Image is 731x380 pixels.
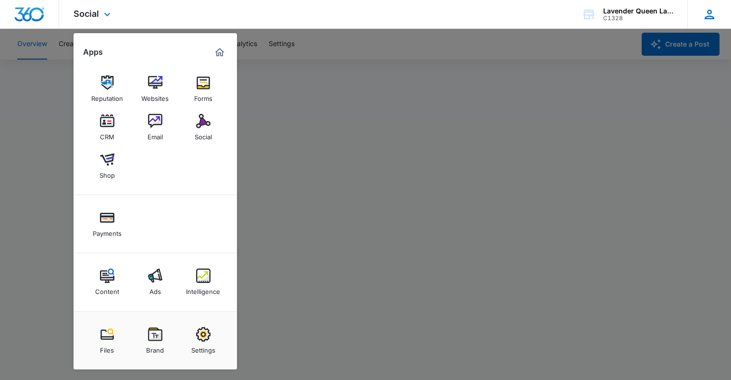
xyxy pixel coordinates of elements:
div: Ads [149,283,161,295]
span: Social [74,9,99,19]
a: Shop [89,147,125,184]
div: Payments [93,225,122,237]
a: Email [137,109,173,146]
a: Brand [137,322,173,359]
a: Marketing 360® Dashboard [212,45,227,60]
a: Payments [89,206,125,242]
a: CRM [89,109,125,146]
a: Settings [185,322,222,359]
div: Email [148,128,163,141]
div: account id [603,15,673,22]
a: Forms [185,71,222,107]
div: Brand [146,342,164,354]
a: Files [89,322,125,359]
div: account name [603,7,673,15]
a: Ads [137,264,173,300]
div: Reputation [91,90,123,102]
div: Forms [194,90,212,102]
a: Social [185,109,222,146]
div: Content [95,283,119,295]
div: Files [100,342,114,354]
h2: Apps [83,48,103,57]
div: CRM [100,128,114,141]
div: Settings [191,342,215,354]
div: Websites [141,90,169,102]
a: Websites [137,71,173,107]
a: Content [89,264,125,300]
div: Intelligence [186,283,220,295]
div: Social [195,128,212,141]
div: Shop [99,167,115,179]
a: Reputation [89,71,125,107]
a: Intelligence [185,264,222,300]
